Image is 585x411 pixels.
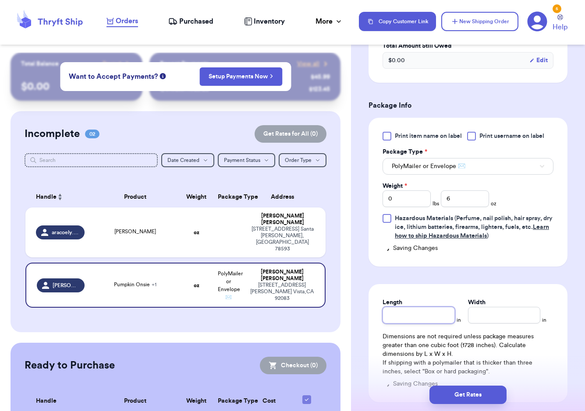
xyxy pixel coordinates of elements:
[36,397,57,406] span: Handle
[260,357,326,374] button: Checkout (0)
[194,230,199,235] strong: oz
[359,12,436,31] button: Copy Customer Link
[369,100,567,111] h3: Package Info
[181,186,213,207] th: Weight
[57,192,64,202] button: Sort ascending
[553,4,561,13] div: 5
[429,386,507,404] button: Get Rates
[199,67,282,86] button: Setup Payments Now
[553,14,567,32] a: Help
[52,229,79,236] span: aracoely.[PERSON_NAME]
[244,16,285,27] a: Inventory
[69,71,158,82] span: Want to Accept Payments?
[527,11,547,32] a: 5
[25,153,158,167] input: Search
[90,186,180,207] th: Product
[167,158,199,163] span: Date Created
[383,42,553,50] label: Total Amount Still Owed
[250,226,315,252] div: [STREET_ADDRESS] Santa [PERSON_NAME] , [GEOGRAPHIC_DATA] 78593
[85,130,99,138] span: 02
[383,332,553,376] div: Dimensions are not required unless package measures greater than one cubic foot (1728 inches). Ca...
[103,60,121,68] span: Payout
[383,358,553,376] p: If shipping with a polymailer that is thicker than three inches, select "Box or hard packaging".
[152,282,156,287] span: + 1
[395,132,462,141] span: Print item name on label
[383,298,402,307] label: Length
[529,56,548,65] button: Edit
[491,200,496,207] span: oz
[224,158,260,163] span: Payment Status
[168,16,213,27] a: Purchased
[194,283,199,288] strong: oz
[311,73,330,81] div: $ 45.99
[250,269,314,282] div: [PERSON_NAME] [PERSON_NAME]
[250,213,315,226] div: [PERSON_NAME] [PERSON_NAME]
[392,162,465,171] span: PolyMailer or Envelope ✉️
[116,16,138,26] span: Orders
[250,282,314,302] div: [STREET_ADDRESS][PERSON_NAME] Vista , CA 92083
[285,158,312,163] span: Order Type
[218,153,275,167] button: Payment Status
[297,60,330,68] a: View all
[468,298,486,307] label: Width
[388,56,405,65] span: $ 0.00
[309,85,330,94] div: $ 123.45
[553,22,567,32] span: Help
[160,60,209,68] p: Recent Payments
[103,60,132,68] a: Payout
[21,60,59,68] p: Total Balance
[542,316,546,323] span: in
[279,153,326,167] button: Order Type
[114,229,156,234] span: [PERSON_NAME]
[36,193,57,202] span: Handle
[383,182,407,190] label: Weight
[209,72,273,81] a: Setup Payments Now
[114,282,156,287] span: Pumpkin Onsie
[457,316,461,323] span: in
[25,127,80,141] h2: Incomplete
[255,125,326,143] button: Get Rates for All (0)
[179,16,213,27] span: Purchased
[25,358,115,372] h2: Ready to Purchase
[245,186,326,207] th: Address
[254,16,285,27] span: Inventory
[213,186,245,207] th: Package Type
[316,16,343,27] div: More
[21,80,132,94] p: $ 0.00
[383,148,427,156] label: Package Type
[395,215,553,239] span: (Perfume, nail polish, hair spray, dry ice, lithium batteries, firearms, lighters, fuels, etc. )
[433,200,439,207] span: lbs
[106,16,138,27] a: Orders
[441,12,518,31] button: New Shipping Order
[218,271,243,300] span: PolyMailer or Envelope ✉️
[297,60,319,68] span: View all
[383,158,553,175] button: PolyMailer or Envelope ✉️
[479,132,544,141] span: Print username on label
[393,244,438,253] span: Saving Changes
[53,282,79,289] span: [PERSON_NAME].[PERSON_NAME]
[395,215,453,221] span: Hazardous Materials
[161,153,214,167] button: Date Created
